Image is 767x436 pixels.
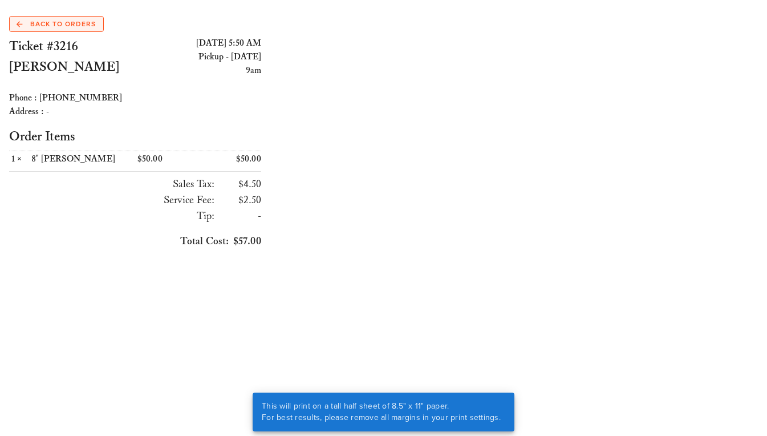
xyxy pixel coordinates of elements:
h3: Service Fee: [9,192,214,208]
div: Pickup - [DATE] [135,50,261,64]
div: This will print on a tall half sheet of 8.5" x 11" paper. For best results, please remove all mar... [253,393,510,431]
h2: Order Items [9,128,261,146]
h3: Tip: [9,208,214,224]
div: Phone : [PHONE_NUMBER] [9,91,261,105]
span: Back to Orders [17,19,96,29]
a: Back to Orders [9,16,104,32]
h3: $2.50 [219,192,261,208]
h3: $4.50 [219,176,261,192]
div: × [9,154,31,164]
div: $50.00 [198,151,262,167]
div: 9am [135,64,261,78]
div: [DATE] 5:50 AM [135,37,261,50]
h2: [PERSON_NAME] [9,57,135,78]
div: Address : - [9,105,261,119]
h2: Ticket #3216 [9,37,135,57]
div: 8" [PERSON_NAME] [31,154,133,164]
div: $50.00 [135,151,198,167]
h3: Sales Tax: [9,176,214,192]
h3: - [219,208,261,224]
h3: $57.00 [9,233,261,249]
span: Total Cost: [180,235,229,248]
span: 1 [9,154,17,164]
